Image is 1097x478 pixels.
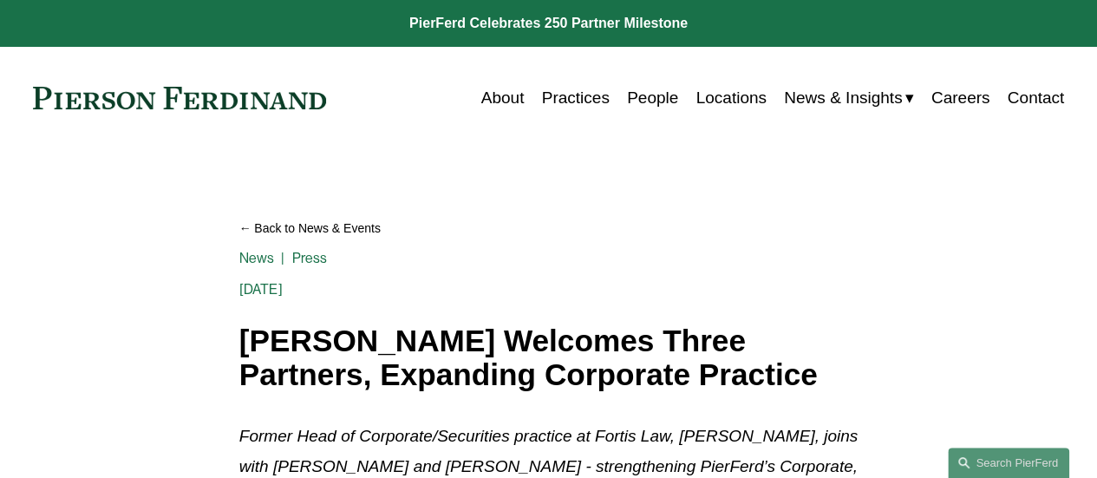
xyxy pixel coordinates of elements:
[542,82,610,115] a: Practices
[239,213,858,243] a: Back to News & Events
[784,82,913,115] a: folder dropdown
[239,324,858,391] h1: [PERSON_NAME] Welcomes Three Partners, Expanding Corporate Practice
[239,281,283,298] span: [DATE]
[481,82,525,115] a: About
[948,448,1069,478] a: Search this site
[627,82,678,115] a: People
[784,83,902,113] span: News & Insights
[292,250,328,266] a: Press
[931,82,990,115] a: Careers
[1008,82,1065,115] a: Contact
[239,250,275,266] a: News
[695,82,766,115] a: Locations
